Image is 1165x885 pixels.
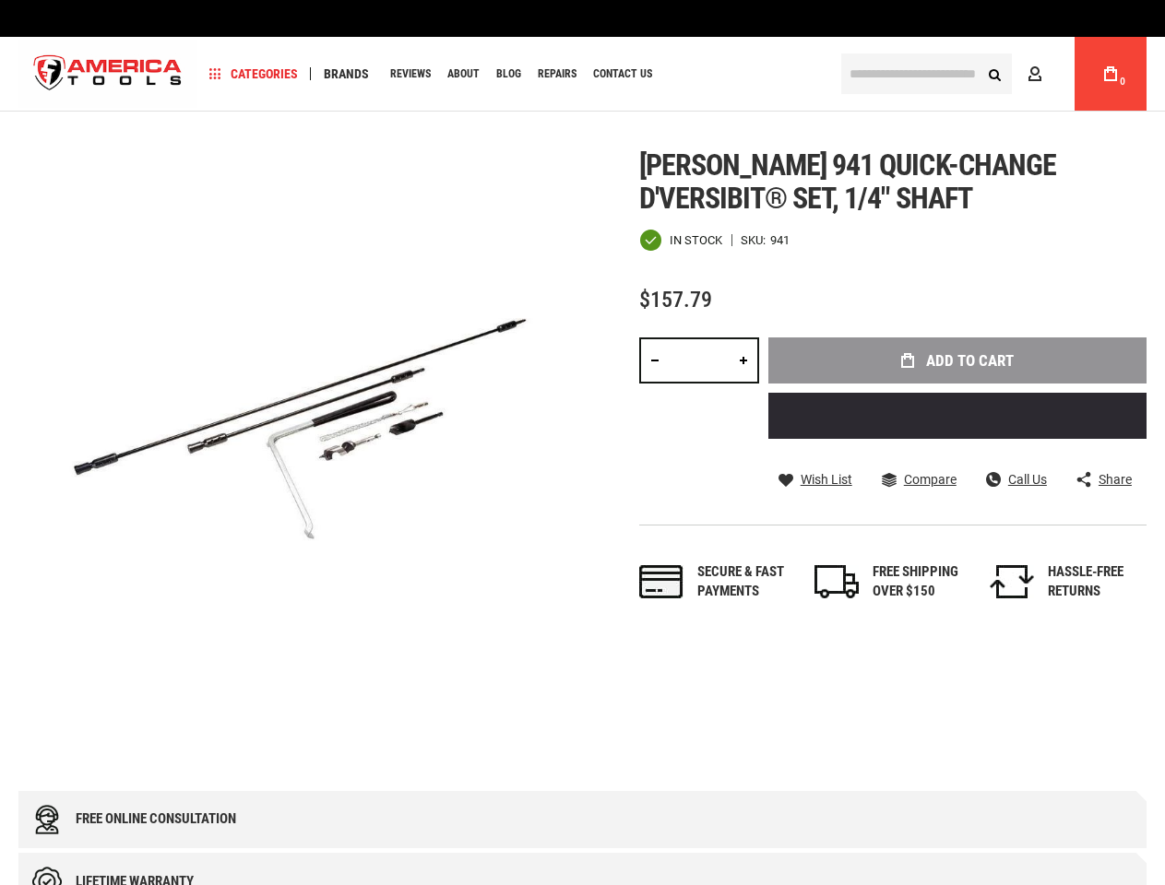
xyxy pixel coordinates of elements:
span: Repairs [538,68,577,79]
a: About [439,62,488,87]
img: payments [639,565,684,598]
a: Wish List [779,471,852,488]
a: Reviews [382,62,439,87]
span: Share [1099,473,1132,486]
span: Contact Us [593,68,652,79]
div: HASSLE-FREE RETURNS [1048,562,1147,602]
img: returns [990,565,1034,598]
span: Brands [324,67,369,80]
button: Search [977,56,1012,91]
span: 0 [1120,77,1125,87]
span: [PERSON_NAME] 941 quick-change d'versibit® set, 1/4" shaft [639,147,1056,216]
a: store logo [18,40,197,109]
span: Compare [904,473,957,486]
div: Free online consultation [76,811,236,827]
span: Reviews [390,68,431,79]
img: main product photo [18,148,583,713]
a: Call Us [986,471,1047,488]
strong: SKU [741,234,770,246]
span: Wish List [801,473,852,486]
a: Repairs [529,62,585,87]
div: FREE SHIPPING OVER $150 [873,562,971,602]
span: Call Us [1008,473,1047,486]
a: Categories [201,62,306,87]
div: Availability [639,229,722,252]
div: Secure & fast payments [697,562,796,602]
span: Blog [496,68,521,79]
a: Contact Us [585,62,660,87]
div: 941 [770,234,790,246]
a: Compare [882,471,957,488]
a: Brands [315,62,377,87]
span: In stock [670,234,722,246]
span: $157.79 [639,287,712,313]
span: About [447,68,480,79]
img: America Tools [18,40,197,109]
a: Blog [488,62,529,87]
a: 0 [1093,37,1128,111]
img: shipping [814,565,859,598]
span: Categories [209,67,298,80]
